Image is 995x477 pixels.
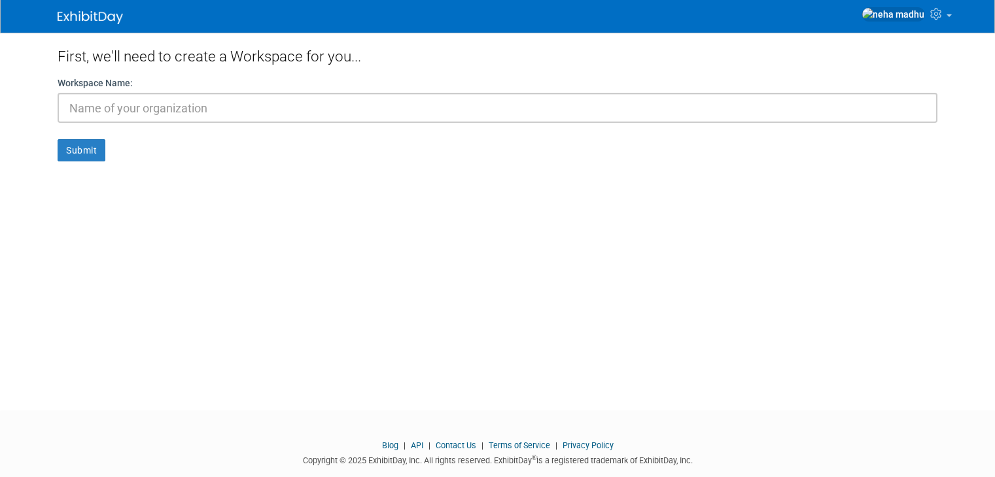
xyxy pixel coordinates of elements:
span: | [478,440,487,450]
input: Name of your organization [58,93,937,123]
a: Terms of Service [489,440,550,450]
span: | [400,440,409,450]
img: neha madhu [862,7,925,22]
label: Workspace Name: [58,76,133,90]
a: Blog [382,440,398,450]
sup: ® [532,454,536,461]
span: | [552,440,561,450]
a: API [411,440,423,450]
a: Privacy Policy [563,440,614,450]
span: | [425,440,434,450]
a: Contact Us [436,440,476,450]
button: Submit [58,139,105,161]
div: First, we'll need to create a Workspace for you... [58,33,937,76]
img: ExhibitDay [58,11,123,24]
